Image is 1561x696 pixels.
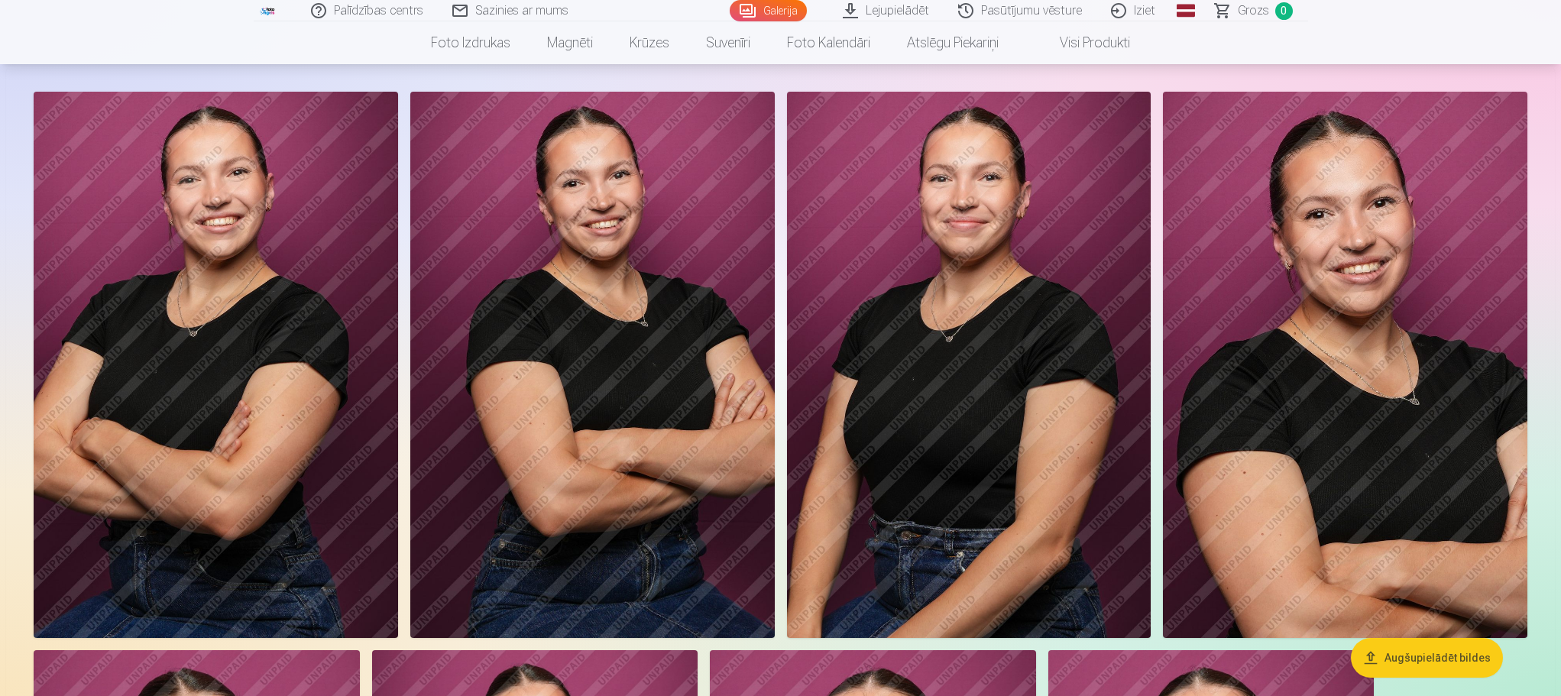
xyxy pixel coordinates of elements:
a: Visi produkti [1017,21,1148,64]
a: Suvenīri [688,21,769,64]
a: Foto izdrukas [413,21,529,64]
a: Magnēti [529,21,611,64]
span: Grozs [1238,2,1269,20]
span: 0 [1275,2,1293,20]
a: Foto kalendāri [769,21,889,64]
a: Atslēgu piekariņi [889,21,1017,64]
button: Augšupielādēt bildes [1351,638,1503,678]
img: /fa1 [260,6,277,15]
a: Krūzes [611,21,688,64]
